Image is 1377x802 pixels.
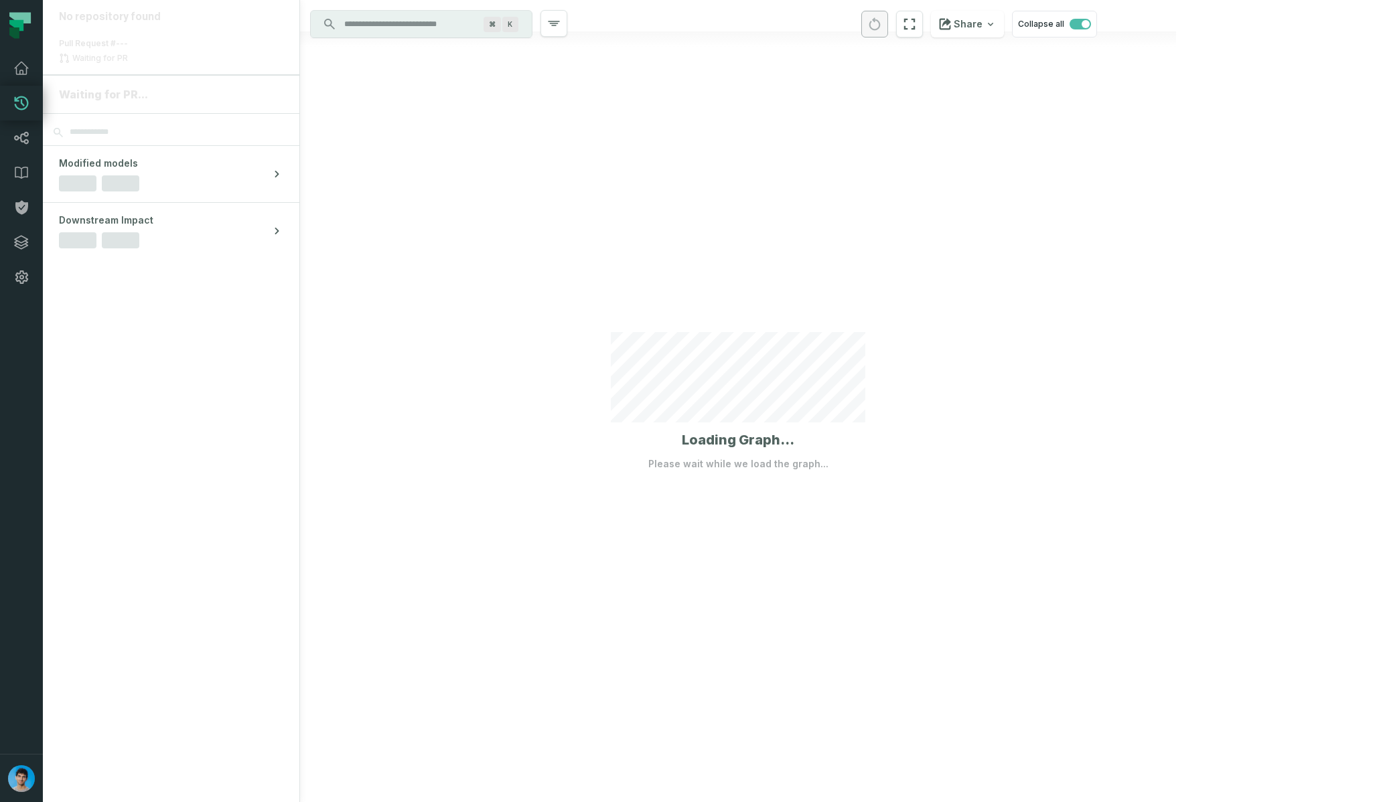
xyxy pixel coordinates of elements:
[59,38,128,48] span: Pull Request #---
[931,11,1004,37] button: Share
[43,203,299,259] button: Downstream Impact
[59,214,153,227] span: Downstream Impact
[484,17,501,32] span: Press ⌘ + K to focus the search bar
[8,765,35,792] img: avatar of Omri Ildis
[70,53,131,64] span: Waiting for PR
[59,157,138,170] span: Modified models
[682,430,794,449] h1: Loading Graph...
[1012,11,1097,37] button: Collapse all
[43,146,299,202] button: Modified models
[59,86,283,102] div: Waiting for PR...
[648,457,828,471] p: Please wait while we load the graph...
[59,11,283,23] div: No repository found
[502,17,518,32] span: Press ⌘ + K to focus the search bar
